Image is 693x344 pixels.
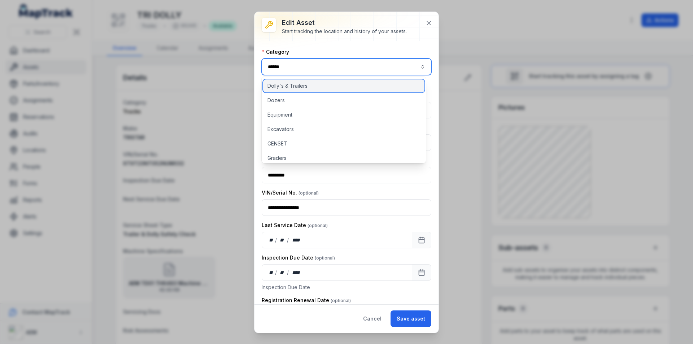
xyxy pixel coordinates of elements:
span: Dozers [267,97,285,104]
div: day, [268,236,275,244]
div: month, [278,269,287,276]
span: Equipment [267,111,292,118]
span: Excavators [267,126,294,133]
div: day, [268,269,275,276]
div: Start tracking the location and history of your assets. [282,28,407,35]
button: Save asset [391,310,431,327]
div: month, [278,236,287,244]
div: / [275,236,278,244]
span: Graders [267,154,287,162]
div: / [275,269,278,276]
div: / [287,269,289,276]
p: Inspection Due Date [262,284,431,291]
label: VIN/Serial No. [262,189,319,196]
label: Category [262,48,289,56]
div: year, [289,236,303,244]
h3: Edit asset [282,18,407,28]
div: / [287,236,289,244]
button: Calendar [412,232,431,248]
span: GENSET [267,140,287,147]
label: Last Service Date [262,222,328,229]
button: Calendar [412,264,431,281]
div: year, [289,269,303,276]
label: Registration Renewal Date [262,297,351,304]
span: Dolly's & Trailers [267,82,308,90]
button: Cancel [357,310,388,327]
label: Inspection Due Date [262,254,335,261]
